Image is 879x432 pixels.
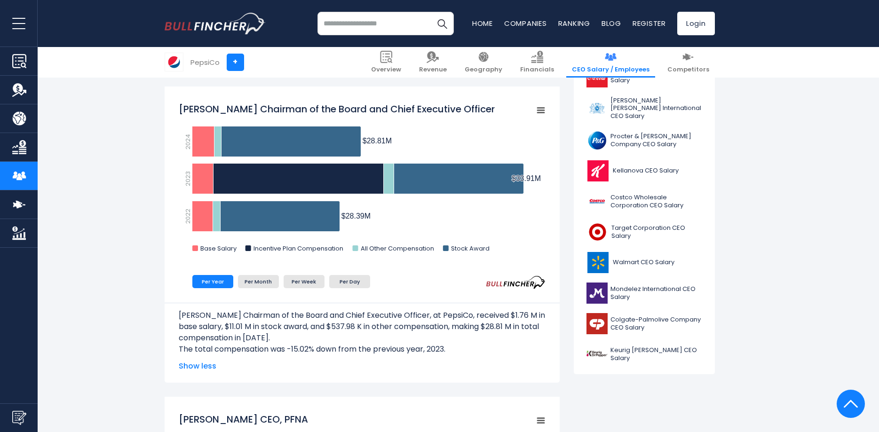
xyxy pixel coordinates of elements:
a: Costco Wholesale Corporation CEO Salary [581,189,708,214]
img: KDP logo [586,344,608,365]
img: WMT logo [586,252,610,273]
span: Keurig [PERSON_NAME] CEO Salary [610,346,702,362]
tspan: $33.91M [512,174,541,182]
li: Per Year [192,275,233,288]
img: K logo [586,160,610,181]
span: Costco Wholesale Corporation CEO Salary [610,194,702,210]
text: 2022 [183,209,192,224]
img: TGT logo [586,221,609,243]
a: Financials [515,47,560,78]
a: Ranking [558,18,590,28]
p: The total compensation was -15.02% down from the previous year, 2023. [179,344,546,355]
text: Stock Award [451,244,490,253]
span: Overview [371,66,401,74]
text: Incentive Plan Compensation [253,244,343,253]
a: Competitors [662,47,715,78]
span: Target Corporation CEO Salary [611,224,702,240]
span: Show less [179,361,546,372]
a: + [227,54,244,71]
img: MDLZ logo [586,283,608,304]
a: Login [677,12,715,35]
tspan: [PERSON_NAME] CEO, PFNA [179,413,308,426]
span: Geography [465,66,502,74]
a: CEO Salary / Employees [566,47,655,78]
text: 2024 [183,134,192,149]
img: PM logo [586,98,608,119]
a: Companies [504,18,547,28]
a: Go to homepage [165,13,266,34]
svg: Ramon L. Laguarta Chairman of the Board and Chief Executive Officer [179,98,546,262]
li: Per Week [284,275,325,288]
tspan: [PERSON_NAME] Chairman of the Board and Chief Executive Officer [179,102,495,116]
li: Per Day [329,275,370,288]
img: CL logo [586,313,608,334]
a: Keurig [PERSON_NAME] CEO Salary [581,341,708,367]
a: Blog [602,18,621,28]
text: All Other Compensation [361,244,434,253]
span: Mondelez International CEO Salary [610,285,702,301]
span: Competitors [667,66,709,74]
img: bullfincher logo [165,13,266,34]
div: PepsiCo [190,57,220,68]
span: Financials [520,66,554,74]
text: Base Salary [200,244,237,253]
a: Register [633,18,666,28]
tspan: $28.81M [363,137,392,145]
span: Colgate-Palmolive Company CEO Salary [610,316,702,332]
a: Geography [459,47,508,78]
img: PEP logo [165,53,183,71]
a: Home [472,18,493,28]
img: PG logo [586,130,608,151]
text: 2023 [183,171,192,186]
span: Coca-Cola Company CEO Salary [610,69,702,85]
span: Kellanova CEO Salary [613,167,679,175]
a: Procter & [PERSON_NAME] Company CEO Salary [581,127,708,153]
li: Per Month [238,275,279,288]
a: Colgate-Palmolive Company CEO Salary [581,311,708,337]
a: [PERSON_NAME] [PERSON_NAME] International CEO Salary [581,94,708,123]
span: Revenue [419,66,447,74]
button: Search [430,12,454,35]
span: CEO Salary / Employees [572,66,649,74]
img: COST logo [586,191,608,212]
span: [PERSON_NAME] [PERSON_NAME] International CEO Salary [610,97,702,121]
span: Walmart CEO Salary [613,259,674,267]
a: Walmart CEO Salary [581,250,708,275]
p: [PERSON_NAME] Chairman of the Board and Chief Executive Officer, at PepsiCo, received $1.76 M in ... [179,310,546,344]
span: Procter & [PERSON_NAME] Company CEO Salary [610,133,702,149]
tspan: $28.39M [341,212,371,220]
a: Target Corporation CEO Salary [581,219,708,245]
a: Kellanova CEO Salary [581,158,708,184]
a: Revenue [413,47,452,78]
a: Mondelez International CEO Salary [581,280,708,306]
a: Overview [365,47,407,78]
